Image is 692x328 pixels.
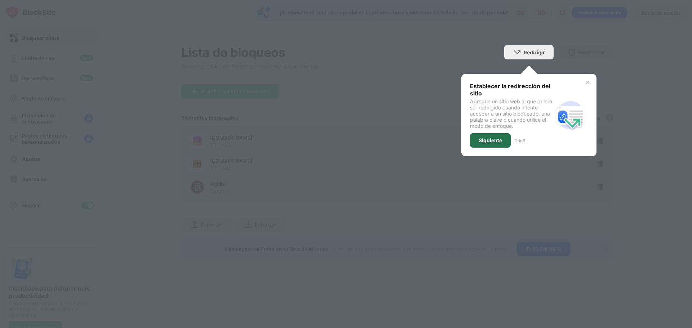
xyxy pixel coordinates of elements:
[523,138,525,143] font: 3
[470,82,550,97] font: Establecer la redirección del sitio
[479,137,502,143] font: Siguiente
[585,80,591,85] img: x-button.svg
[518,138,523,143] font: de
[470,98,552,129] font: Agregue un sitio web al que quiera ser redirigido cuando intente acceder a un sitio bloqueado, un...
[553,98,588,132] img: redirect.svg
[515,138,518,143] font: 2
[524,49,545,55] font: Redirigir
